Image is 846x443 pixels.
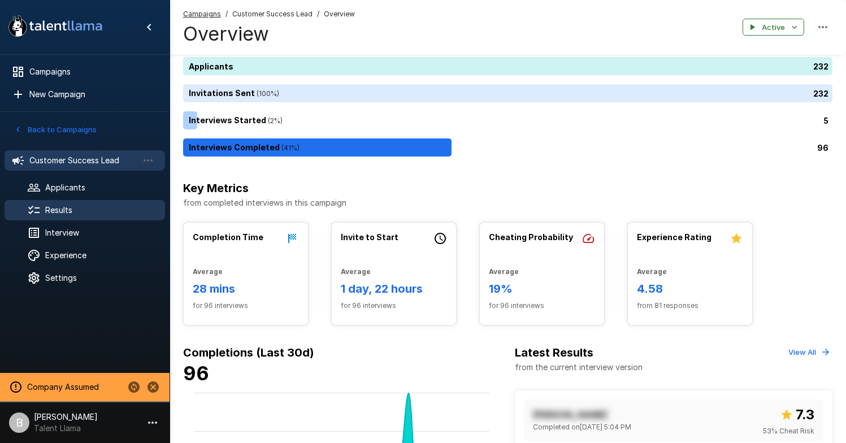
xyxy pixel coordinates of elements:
p: from the current interview version [515,362,643,373]
h6: 19% [489,280,595,298]
p: [PERSON_NAME] [533,408,608,422]
span: from 81 responses [637,300,743,311]
b: Completions (Last 30d) [183,346,314,359]
h6: 28 mins [193,280,299,298]
span: for 96 interviews [193,300,299,311]
b: Key Metrics [183,181,249,195]
p: 232 [813,60,828,72]
h4: Overview [183,22,355,46]
b: Latest Results [515,346,593,359]
p: 232 [813,88,828,99]
button: View All [786,344,832,361]
b: 96 [183,362,209,385]
u: Campaigns [183,10,221,18]
b: Average [341,267,371,276]
span: Overview [324,8,355,20]
span: Overall score out of 10 [780,404,814,425]
p: from completed interviews in this campaign [183,197,832,209]
span: Customer Success Lead [232,8,313,20]
p: 5 [823,115,828,127]
h6: 4.58 [637,280,743,298]
span: / [317,8,319,20]
b: Average [637,267,667,276]
b: 7.3 [796,406,814,423]
button: Active [743,19,804,36]
p: 96 [817,142,828,154]
b: Invite to Start [341,232,398,242]
b: Completion Time [193,232,263,242]
h6: 1 day, 22 hours [341,280,447,298]
span: 53 % Cheat Risk [763,425,814,437]
b: Cheating Probability [489,232,573,242]
span: / [225,8,228,20]
span: for 96 interviews [489,300,595,311]
span: Completed on [DATE] 5:04 PM [533,422,631,433]
b: Experience Rating [637,232,711,242]
span: for 96 interviews [341,300,447,311]
b: Average [489,267,519,276]
b: Average [193,267,223,276]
